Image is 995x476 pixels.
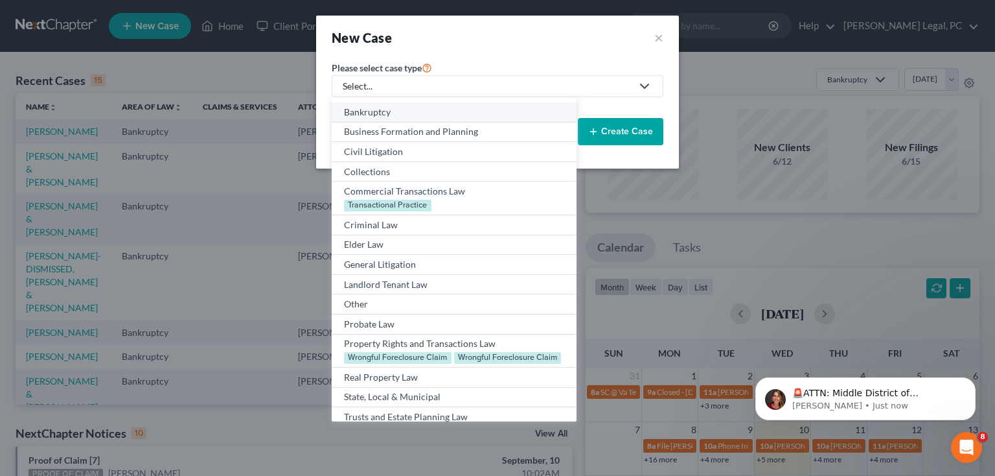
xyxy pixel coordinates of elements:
iframe: Intercom live chat [951,432,982,463]
a: Landlord Tenant Law [332,275,577,295]
div: Select... [343,80,632,93]
a: Other [332,294,577,315]
span: 8 [978,432,988,442]
a: Bankruptcy [332,102,577,123]
a: Probate Law [332,315,577,335]
div: Transactional Practice [344,200,431,211]
a: Elder Law [332,235,577,256]
div: Elder Law [344,238,564,251]
div: Bankruptcy [344,106,564,119]
div: Property Rights and Transactions Law [344,337,564,350]
a: State, Local & Municipal [332,388,577,408]
div: Landlord Tenant Law [344,278,564,291]
div: State, Local & Municipal [344,390,564,403]
div: Civil Litigation [344,145,564,158]
button: × [654,29,663,47]
span: Please select case type [332,62,422,73]
a: Real Property Law [332,368,577,388]
div: Collections [344,165,564,178]
a: Criminal Law [332,215,577,235]
a: Trusts and Estate Planning Law [332,407,577,427]
div: Wrongful Foreclosure Claim [344,352,452,364]
div: General Litigation [344,258,564,271]
div: Business Formation and Planning [344,125,564,138]
strong: New Case [332,30,392,45]
button: Create Case [578,118,663,145]
div: Probate Law [344,318,564,331]
iframe: Intercom notifications message [736,350,995,441]
a: Property Rights and Transactions Law Wrongful Foreclosure ClaimWrongful Foreclosure Claim [332,335,577,368]
a: General Litigation [332,255,577,275]
a: Business Formation and Planning [332,123,577,143]
div: Criminal Law [344,219,564,232]
div: Real Property Law [344,371,564,384]
a: Commercial Transactions Law Transactional Practice [332,182,577,215]
a: Civil Litigation [332,142,577,162]
div: Commercial Transactions Law [344,185,564,198]
div: Wrongful Foreclosure Claim [454,352,562,364]
div: Other [344,298,564,311]
div: Trusts and Estate Planning Law [344,411,564,423]
a: Collections [332,162,577,182]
